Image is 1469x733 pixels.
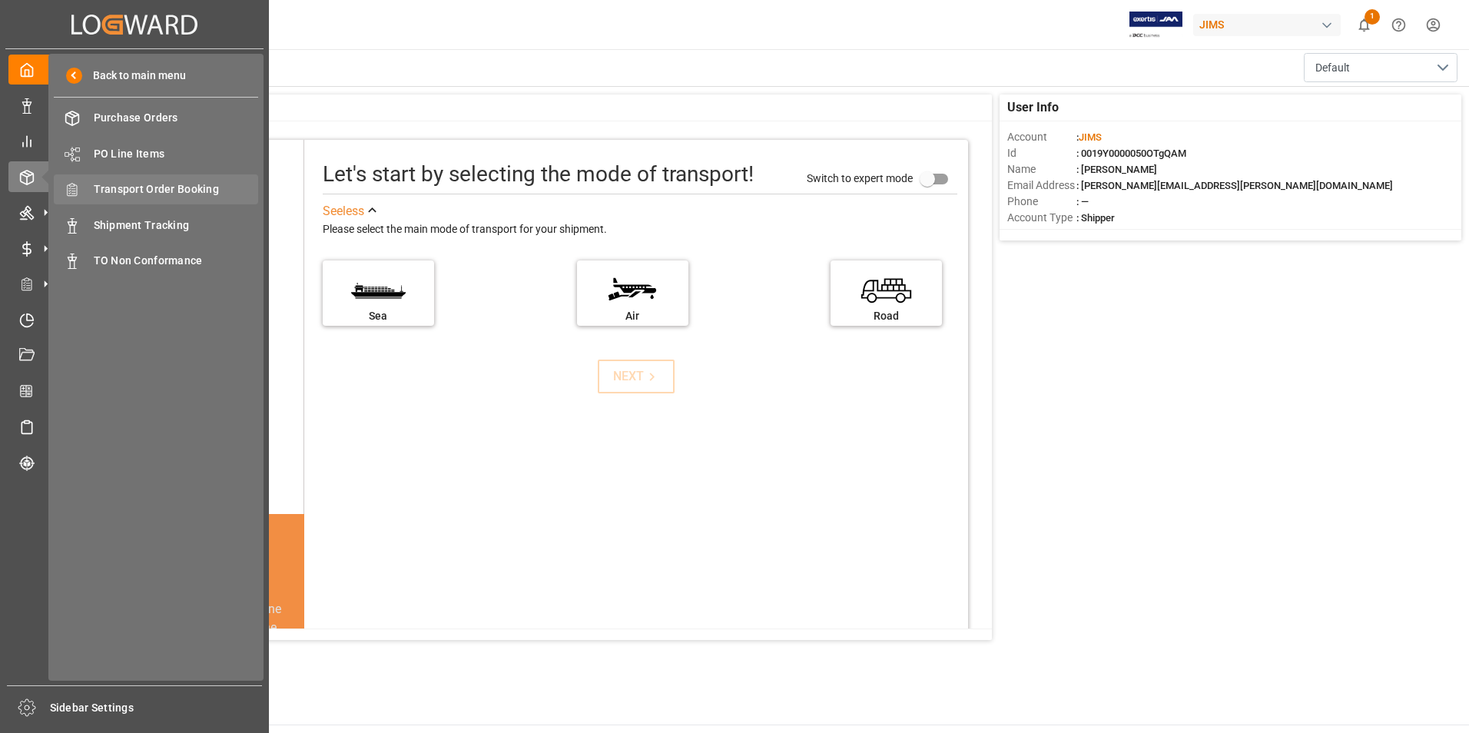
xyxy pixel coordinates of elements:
[94,110,259,126] span: Purchase Orders
[54,246,258,276] a: TO Non Conformance
[1315,60,1350,76] span: Default
[807,171,913,184] span: Switch to expert mode
[1365,9,1380,25] span: 1
[613,367,660,386] div: NEXT
[8,304,260,334] a: Timeslot Management V2
[1076,212,1115,224] span: : Shipper
[8,412,260,442] a: Sailing Schedules
[1076,180,1393,191] span: : [PERSON_NAME][EMAIL_ADDRESS][PERSON_NAME][DOMAIN_NAME]
[323,158,754,191] div: Let's start by selecting the mode of transport!
[1381,8,1416,42] button: Help Center
[8,447,260,477] a: Tracking Shipment
[1076,131,1102,143] span: :
[1007,98,1059,117] span: User Info
[330,308,426,324] div: Sea
[1007,145,1076,161] span: Id
[1079,131,1102,143] span: JIMS
[8,376,260,406] a: CO2 Calculator
[82,68,186,84] span: Back to main menu
[283,600,304,729] button: next slide / item
[1129,12,1182,38] img: Exertis%20JAM%20-%20Email%20Logo.jpg_1722504956.jpg
[1347,8,1381,42] button: show 1 new notifications
[1076,164,1157,175] span: : [PERSON_NAME]
[8,340,260,370] a: Document Management
[50,700,263,716] span: Sidebar Settings
[94,181,259,197] span: Transport Order Booking
[1193,10,1347,39] button: JIMS
[585,308,681,324] div: Air
[1007,210,1076,226] span: Account Type
[8,126,260,156] a: My Reports
[1007,161,1076,177] span: Name
[1304,53,1457,82] button: open menu
[323,202,364,221] div: See less
[54,210,258,240] a: Shipment Tracking
[8,90,260,120] a: Data Management
[54,174,258,204] a: Transport Order Booking
[94,253,259,269] span: TO Non Conformance
[838,308,934,324] div: Road
[94,217,259,234] span: Shipment Tracking
[1076,196,1089,207] span: : —
[1193,14,1341,36] div: JIMS
[323,221,957,239] div: Please select the main mode of transport for your shipment.
[1007,177,1076,194] span: Email Address
[94,146,259,162] span: PO Line Items
[54,138,258,168] a: PO Line Items
[1076,148,1186,159] span: : 0019Y0000050OTgQAM
[8,55,260,85] a: My Cockpit
[598,360,675,393] button: NEXT
[54,103,258,133] a: Purchase Orders
[1007,194,1076,210] span: Phone
[1007,129,1076,145] span: Account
